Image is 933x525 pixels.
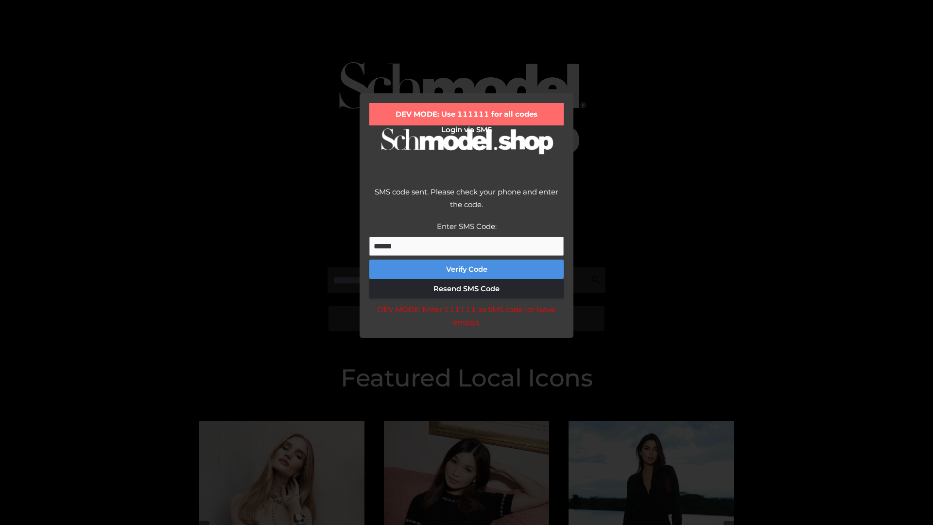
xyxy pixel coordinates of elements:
[369,186,564,220] div: SMS code sent. Please check your phone and enter the code.
[369,279,564,298] button: Resend SMS Code
[369,125,564,134] h2: Login via SMS
[437,222,497,231] label: Enter SMS Code:
[369,303,564,328] div: DEV MODE: Enter 111111 as SMS code (or leave empty).
[369,260,564,279] button: Verify Code
[369,103,564,125] div: DEV MODE: Use 111111 for all codes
